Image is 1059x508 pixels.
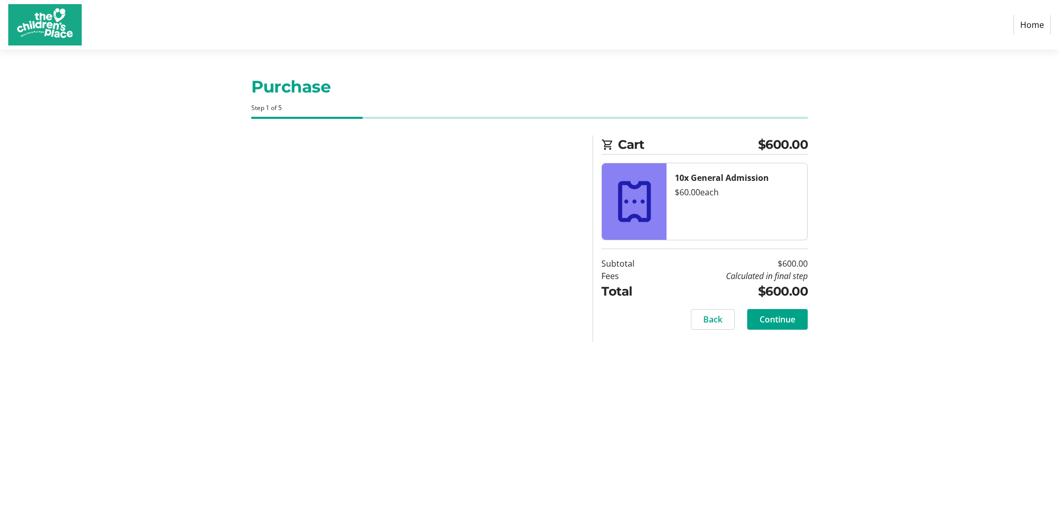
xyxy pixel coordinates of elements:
a: Home [1013,15,1051,35]
td: Total [601,282,661,301]
td: Calculated in final step [661,270,808,282]
td: Fees [601,270,661,282]
span: $600.00 [758,135,808,154]
div: Step 1 of 5 [251,103,808,113]
h1: Purchase [251,74,808,99]
td: $600.00 [661,282,808,301]
strong: 10x General Admission [675,172,769,183]
div: $60.00 each [675,186,799,198]
button: Continue [747,309,808,330]
span: Cart [618,135,758,154]
img: The Children's Place's Logo [8,4,82,45]
td: Subtotal [601,257,661,270]
button: Back [691,309,735,330]
span: Continue [760,313,795,326]
td: $600.00 [661,257,808,270]
span: Back [703,313,722,326]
